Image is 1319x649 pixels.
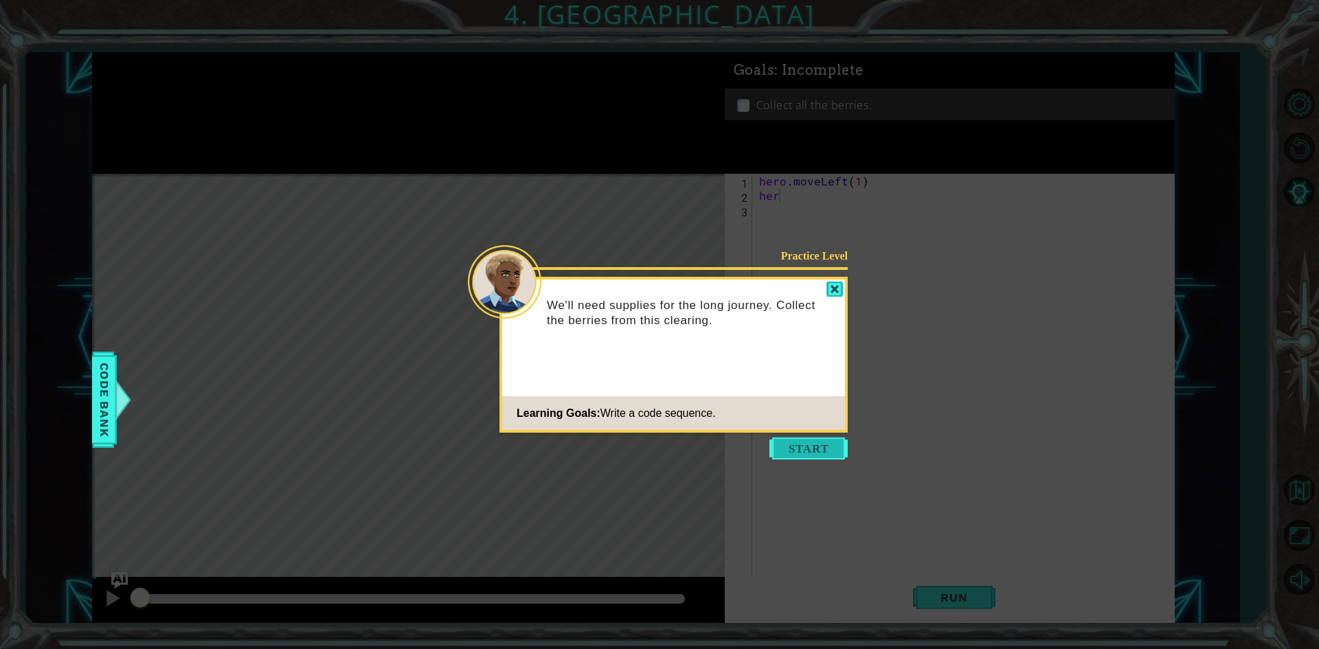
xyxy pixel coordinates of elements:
span: Learning Goals: [517,407,600,419]
span: Write a code sequence. [600,407,716,419]
span: Code Bank [93,357,115,441]
div: Practice Level [760,249,848,263]
p: We'll need supplies for the long journey. Collect the berries from this clearing. [547,298,835,328]
button: Start [769,437,848,459]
